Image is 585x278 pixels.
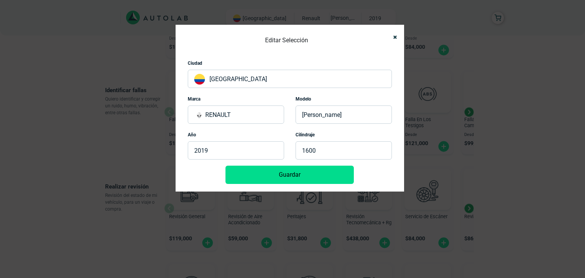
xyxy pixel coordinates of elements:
label: Año [188,131,196,138]
label: Marca [188,96,200,102]
label: Modelo [296,96,311,102]
p: 1600 [296,141,392,160]
label: Cilindraje [296,131,315,138]
p: [GEOGRAPHIC_DATA] [188,70,392,88]
h4: Editar Selección [265,35,308,46]
p: [PERSON_NAME] [296,105,392,124]
button: Close [386,29,398,46]
label: Ciudad [188,60,202,67]
button: Guardar [225,166,354,184]
p: 2019 [188,141,284,160]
